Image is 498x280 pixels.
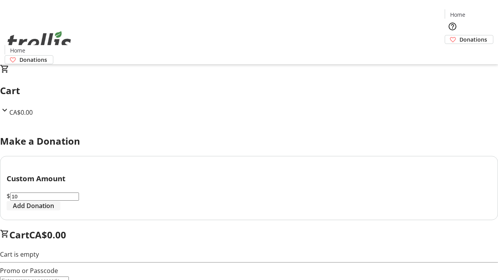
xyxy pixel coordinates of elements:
[445,35,493,44] a: Donations
[29,228,66,241] span: CA$0.00
[5,23,74,61] img: Orient E2E Organization JdJVlxu9gs's Logo
[445,19,460,34] button: Help
[9,108,33,117] span: CA$0.00
[7,201,60,210] button: Add Donation
[13,201,54,210] span: Add Donation
[7,173,491,184] h3: Custom Amount
[19,56,47,64] span: Donations
[459,35,487,44] span: Donations
[10,192,79,201] input: Donation Amount
[10,46,25,54] span: Home
[450,10,465,19] span: Home
[7,192,10,200] span: $
[5,46,30,54] a: Home
[445,10,470,19] a: Home
[445,44,460,59] button: Cart
[5,55,53,64] a: Donations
